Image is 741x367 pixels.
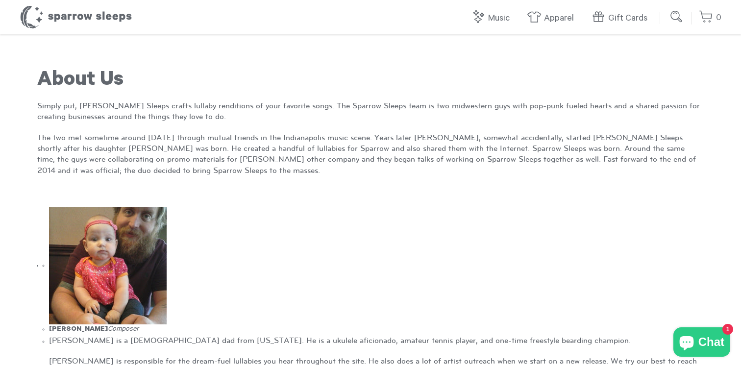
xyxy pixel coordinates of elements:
h1: About Us [37,69,704,94]
p: Simply put, [PERSON_NAME] Sleeps crafts lullaby renditions of your favorite songs. The Sparrow Sl... [37,100,704,122]
a: Gift Cards [591,8,652,29]
h1: Sparrow Sleeps [20,5,132,29]
p: [PERSON_NAME] is a [DEMOGRAPHIC_DATA] dad from [US_STATE]. He is a ukulele aficionado, amateur te... [49,335,704,346]
em: Composer [108,326,139,334]
inbox-online-store-chat: Shopify online store chat [670,327,733,359]
a: Apparel [527,8,579,29]
a: 0 [699,7,721,28]
input: Submit [667,7,687,26]
p: The two met sometime around [DATE] through mutual friends in the Indianapolis music scene. Years ... [37,132,704,176]
strong: [PERSON_NAME] [49,326,108,334]
a: Music [471,8,515,29]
